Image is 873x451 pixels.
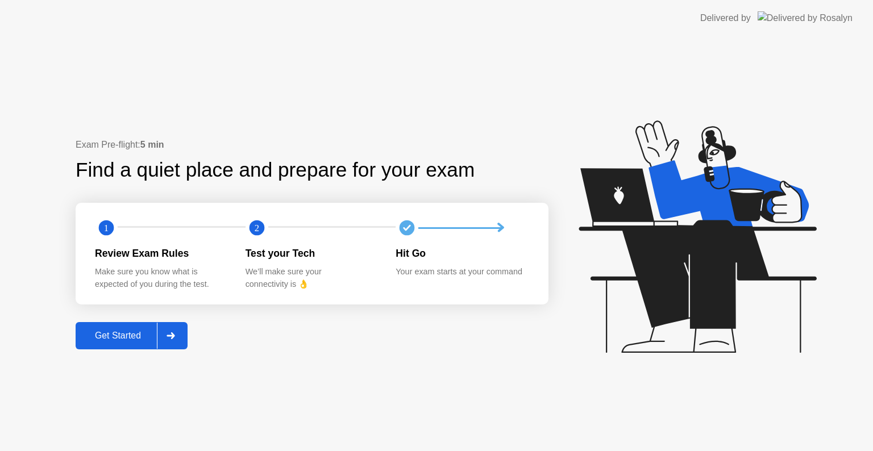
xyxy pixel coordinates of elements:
[79,331,157,341] div: Get Started
[76,155,476,185] div: Find a quiet place and prepare for your exam
[76,322,188,349] button: Get Started
[246,246,378,261] div: Test your Tech
[76,138,548,152] div: Exam Pre-flight:
[758,11,853,24] img: Delivered by Rosalyn
[140,140,164,149] b: 5 min
[104,223,109,233] text: 1
[255,223,259,233] text: 2
[246,266,378,290] div: We’ll make sure your connectivity is 👌
[95,266,227,290] div: Make sure you know what is expected of you during the test.
[700,11,751,25] div: Delivered by
[396,246,528,261] div: Hit Go
[396,266,528,278] div: Your exam starts at your command
[95,246,227,261] div: Review Exam Rules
